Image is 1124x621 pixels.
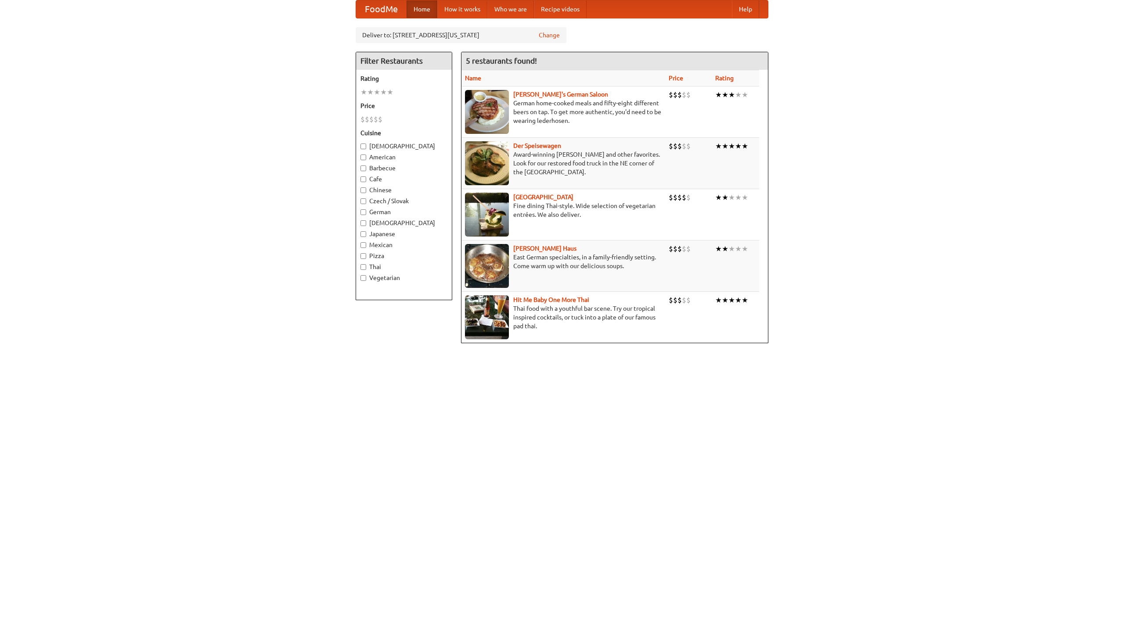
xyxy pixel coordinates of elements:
li: $ [686,90,691,100]
li: ★ [722,244,728,254]
li: $ [673,295,677,305]
li: ★ [735,295,742,305]
li: ★ [715,90,722,100]
li: $ [669,90,673,100]
a: [GEOGRAPHIC_DATA] [513,194,573,201]
label: American [360,153,447,162]
li: $ [682,295,686,305]
label: Vegetarian [360,273,447,282]
p: Award-winning [PERSON_NAME] and other favorites. Look for our restored food truck in the NE corne... [465,150,662,176]
li: ★ [715,244,722,254]
p: German home-cooked meals and fifty-eight different beers on tap. To get more authentic, you'd nee... [465,99,662,125]
a: Price [669,75,683,82]
li: $ [669,244,673,254]
li: $ [677,295,682,305]
a: Help [732,0,759,18]
p: Thai food with a youthful bar scene. Try our tropical inspired cocktails, or tuck into a plate of... [465,304,662,330]
input: Thai [360,264,366,270]
li: ★ [742,193,748,202]
label: German [360,208,447,216]
li: $ [378,115,382,124]
li: ★ [742,295,748,305]
input: American [360,154,366,160]
label: Mexican [360,241,447,249]
li: ★ [742,141,748,151]
li: ★ [742,90,748,100]
li: $ [669,141,673,151]
li: ★ [735,193,742,202]
li: $ [369,115,374,124]
a: Who we are [487,0,534,18]
li: $ [682,193,686,202]
li: ★ [722,141,728,151]
li: ★ [367,87,374,97]
a: Change [539,31,560,39]
a: [PERSON_NAME]'s German Saloon [513,91,608,98]
li: ★ [374,87,380,97]
li: ★ [728,90,735,100]
input: Vegetarian [360,275,366,281]
li: $ [686,193,691,202]
label: Chinese [360,186,447,194]
a: Name [465,75,481,82]
h5: Rating [360,74,447,83]
a: Home [407,0,437,18]
li: $ [682,141,686,151]
h5: Cuisine [360,129,447,137]
input: Japanese [360,231,366,237]
p: East German specialties, in a family-friendly setting. Come warm up with our delicious soups. [465,253,662,270]
a: How it works [437,0,487,18]
input: [DEMOGRAPHIC_DATA] [360,220,366,226]
h4: Filter Restaurants [356,52,452,70]
input: Chinese [360,187,366,193]
a: FoodMe [356,0,407,18]
label: Barbecue [360,164,447,172]
input: Pizza [360,253,366,259]
li: ★ [728,193,735,202]
a: Hit Me Baby One More Thai [513,296,589,303]
li: ★ [728,295,735,305]
li: ★ [360,87,367,97]
ng-pluralize: 5 restaurants found! [466,57,537,65]
li: $ [686,295,691,305]
li: $ [673,193,677,202]
li: ★ [735,141,742,151]
li: ★ [722,90,728,100]
li: ★ [735,90,742,100]
input: German [360,209,366,215]
img: esthers.jpg [465,90,509,134]
li: $ [677,193,682,202]
li: ★ [715,193,722,202]
li: $ [677,90,682,100]
li: ★ [728,141,735,151]
input: Barbecue [360,165,366,171]
li: $ [673,90,677,100]
li: ★ [722,295,728,305]
label: [DEMOGRAPHIC_DATA] [360,142,447,151]
li: ★ [742,244,748,254]
input: [DEMOGRAPHIC_DATA] [360,144,366,149]
a: [PERSON_NAME] Haus [513,245,576,252]
li: $ [677,244,682,254]
label: Thai [360,262,447,271]
img: satay.jpg [465,193,509,237]
li: $ [682,90,686,100]
li: $ [673,141,677,151]
li: $ [673,244,677,254]
label: [DEMOGRAPHIC_DATA] [360,219,447,227]
input: Mexican [360,242,366,248]
input: Cafe [360,176,366,182]
input: Czech / Slovak [360,198,366,204]
li: $ [669,193,673,202]
li: $ [669,295,673,305]
li: ★ [722,193,728,202]
li: $ [374,115,378,124]
label: Japanese [360,230,447,238]
a: Der Speisewagen [513,142,561,149]
img: kohlhaus.jpg [465,244,509,288]
label: Pizza [360,251,447,260]
h5: Price [360,101,447,110]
